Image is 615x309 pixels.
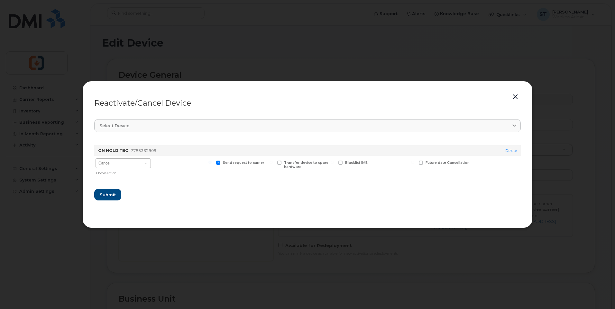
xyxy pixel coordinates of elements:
[505,148,517,153] a: Delete
[100,123,130,129] span: Select device
[331,161,334,164] input: Blacklist IMEI
[131,148,156,153] span: 7785332909
[345,161,369,165] span: Blacklist IMEI
[426,161,470,165] span: Future date Cancellation
[94,119,521,132] a: Select device
[96,169,151,175] div: Choose action
[208,161,212,164] input: Send request to carrier
[270,161,273,164] input: Transfer device to spare hardware
[411,161,414,164] input: Future date Cancellation
[284,161,328,169] span: Transfer device to spare hardware
[98,148,128,153] strong: ON HOLD TBC
[100,192,116,198] span: Submit
[223,161,264,165] span: Send request to carrier
[94,99,521,107] div: Reactivate/Cancel Device
[94,189,121,200] button: Submit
